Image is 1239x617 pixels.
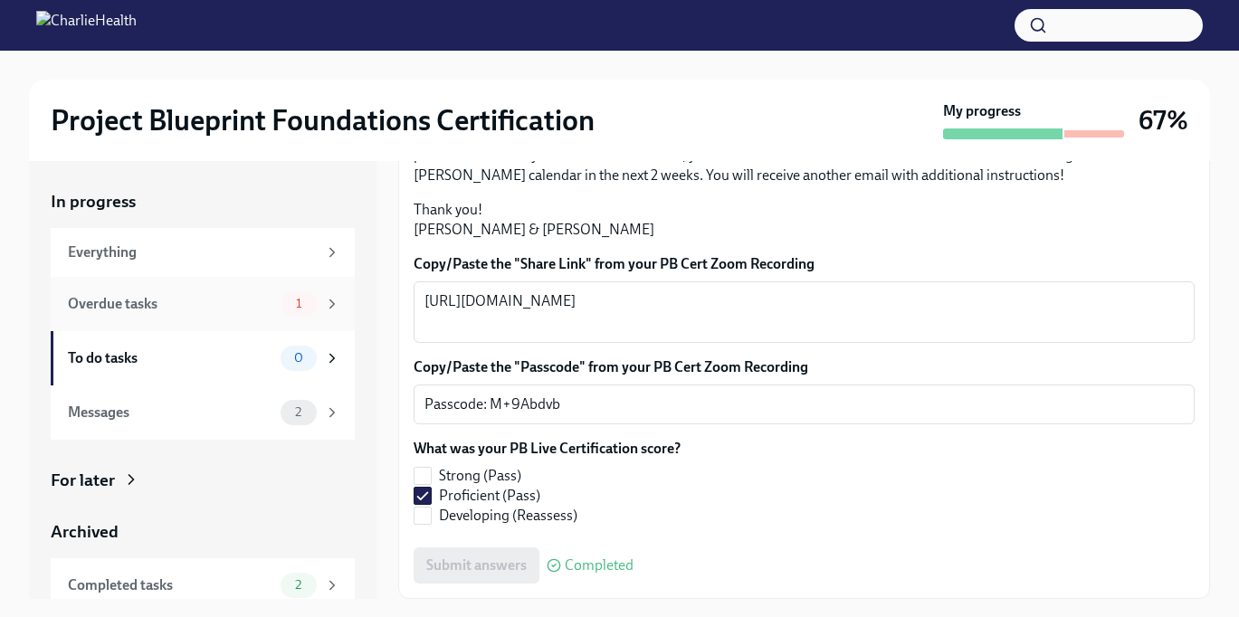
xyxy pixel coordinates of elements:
[51,190,355,214] a: In progress
[51,385,355,440] a: Messages2
[414,357,1195,377] label: Copy/Paste the "Passcode" from your PB Cert Zoom Recording
[68,403,273,422] div: Messages
[1139,104,1188,137] h3: 67%
[439,486,540,506] span: Proficient (Pass)
[68,294,273,314] div: Overdue tasks
[283,351,314,365] span: 0
[414,200,1195,240] p: Thank you! [PERSON_NAME] & [PERSON_NAME]
[285,297,312,310] span: 1
[51,228,355,277] a: Everything
[51,331,355,385] a: To do tasks0
[36,11,137,40] img: CharlieHealth
[424,394,1184,415] textarea: Passcode: M+9Abdvb
[424,290,1184,334] textarea: [URL][DOMAIN_NAME]
[284,578,312,592] span: 2
[565,558,634,573] span: Completed
[51,469,115,492] div: For later
[51,102,595,138] h2: Project Blueprint Foundations Certification
[68,575,273,595] div: Completed tasks
[284,405,312,419] span: 2
[414,439,681,459] label: What was your PB Live Certification score?
[51,469,355,492] a: For later
[51,520,355,544] a: Archived
[439,466,521,486] span: Strong (Pass)
[68,348,273,368] div: To do tasks
[68,242,317,262] div: Everything
[51,277,355,331] a: Overdue tasks1
[414,254,1195,274] label: Copy/Paste the "Share Link" from your PB Cert Zoom Recording
[439,506,577,526] span: Developing (Reassess)
[943,101,1021,121] strong: My progress
[51,558,355,612] a: Completed tasks2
